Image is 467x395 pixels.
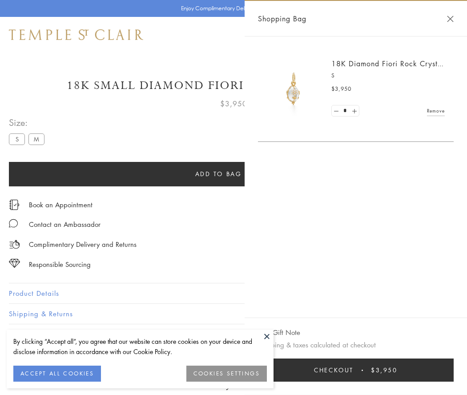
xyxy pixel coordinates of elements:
label: M [28,133,44,145]
a: Remove [427,106,445,116]
button: Product Details [9,283,458,303]
button: ACCEPT ALL COOKIES [13,366,101,382]
img: Temple St. Clair [9,29,143,40]
a: Set quantity to 2 [350,105,358,117]
button: Checkout $3,950 [258,359,454,382]
button: Close Shopping Bag [447,16,454,22]
span: Size: [9,115,48,130]
label: S [9,133,25,145]
img: MessageIcon-01_2.svg [9,219,18,228]
p: Complimentary Delivery and Returns [29,239,137,250]
span: $3,950 [371,365,398,375]
div: Responsible Sourcing [29,259,91,270]
img: icon_appointment.svg [9,200,20,210]
span: Shopping Bag [258,13,306,24]
img: icon_delivery.svg [9,239,20,250]
p: Shipping & taxes calculated at checkout [258,339,454,351]
a: Book an Appointment [29,200,93,210]
a: Set quantity to 0 [332,105,341,117]
span: $3,950 [331,85,351,93]
div: Contact an Ambassador [29,219,101,230]
button: Gifting [9,324,458,344]
img: icon_sourcing.svg [9,259,20,268]
button: COOKIES SETTINGS [186,366,267,382]
div: By clicking “Accept all”, you agree that our website can store cookies on your device and disclos... [13,336,267,357]
p: S [331,71,445,80]
h1: 18K Small Diamond Fiori Rock Crystal Amulet [9,78,458,93]
span: Checkout [314,365,354,375]
span: Add to bag [195,169,242,179]
button: Add to bag [9,162,428,186]
p: Enjoy Complimentary Delivery & Returns [181,4,282,13]
img: P51889-E11FIORI [267,62,320,116]
button: Add Gift Note [258,327,300,338]
button: Shipping & Returns [9,304,458,324]
span: $3,950 [220,98,247,109]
